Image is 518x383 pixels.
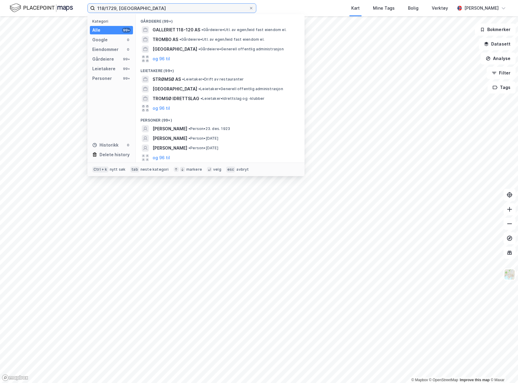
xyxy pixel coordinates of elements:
div: Ctrl + k [92,166,109,173]
div: Personer (99+) [136,113,305,124]
span: [PERSON_NAME] [153,144,187,152]
div: markere [186,167,202,172]
div: esc [226,166,235,173]
span: Person • [DATE] [188,136,218,141]
button: Datasett [479,38,516,50]
span: • [201,27,203,32]
span: • [188,136,190,141]
div: Historikk [92,141,118,149]
button: og 96 til [153,105,170,112]
div: Delete history [99,151,130,158]
span: Leietaker • Idrettslag og -klubber [201,96,265,101]
a: OpenStreetMap [429,378,458,382]
button: Bokmerker [475,24,516,36]
button: og 96 til [153,154,170,161]
div: Eiendommer [92,46,118,53]
div: avbryt [236,167,249,172]
span: STRØMSØ AS [153,76,181,83]
div: tab [130,166,139,173]
span: • [188,126,190,131]
span: • [188,146,190,150]
div: Personer [92,75,112,82]
div: 99+ [122,76,131,81]
div: [PERSON_NAME] [464,5,499,12]
div: 99+ [122,57,131,62]
span: • [179,37,181,42]
div: Gårdeiere [92,55,114,63]
span: • [198,47,200,51]
div: Leietakere [92,65,115,72]
div: Leietakere (99+) [136,64,305,74]
span: Gårdeiere • Utl. av egen/leid fast eiendom el. [201,27,286,32]
a: Mapbox homepage [2,374,28,381]
span: GALLERIET 118-120 AS [153,26,200,33]
button: Tags [488,81,516,93]
div: Gårdeiere (99+) [136,14,305,25]
a: Improve this map [460,378,490,382]
span: [GEOGRAPHIC_DATA] [153,85,197,93]
div: Google [92,36,108,43]
button: og 96 til [153,55,170,62]
span: • [198,87,200,91]
button: Analyse [481,52,516,65]
div: Alle [92,27,100,34]
span: TROMSØ IDRETTSLAG [153,95,199,102]
span: Leietaker • Generell offentlig administrasjon [198,87,283,91]
div: Verktøy [432,5,448,12]
div: Bolig [408,5,419,12]
div: neste kategori [141,167,169,172]
span: Person • 23. des. 1923 [188,126,230,131]
div: 99+ [122,28,131,33]
span: • [182,77,184,81]
span: TROMBO AS [153,36,178,43]
div: Kontrollprogram for chat [488,354,518,383]
img: Z [504,269,515,280]
span: Gårdeiere • Generell offentlig administrasjon [198,47,284,52]
span: Gårdeiere • Utl. av egen/leid fast eiendom el. [179,37,264,42]
div: Kart [351,5,360,12]
div: 99+ [122,66,131,71]
button: Filter [487,67,516,79]
input: Søk på adresse, matrikkel, gårdeiere, leietakere eller personer [95,4,249,13]
span: • [201,96,202,101]
div: 0 [126,37,131,42]
span: [GEOGRAPHIC_DATA] [153,46,197,53]
span: [PERSON_NAME] [153,125,187,132]
iframe: Chat Widget [488,354,518,383]
span: Person • [DATE] [188,146,218,150]
span: [PERSON_NAME] [153,135,187,142]
div: velg [213,167,221,172]
div: 0 [126,47,131,52]
a: Mapbox [411,378,428,382]
div: Kategori [92,19,133,24]
div: Mine Tags [373,5,395,12]
span: Leietaker • Drift av restauranter [182,77,244,82]
div: nytt søk [110,167,126,172]
div: 0 [126,143,131,147]
img: logo.f888ab2527a4732fd821a326f86c7f29.svg [10,3,73,13]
